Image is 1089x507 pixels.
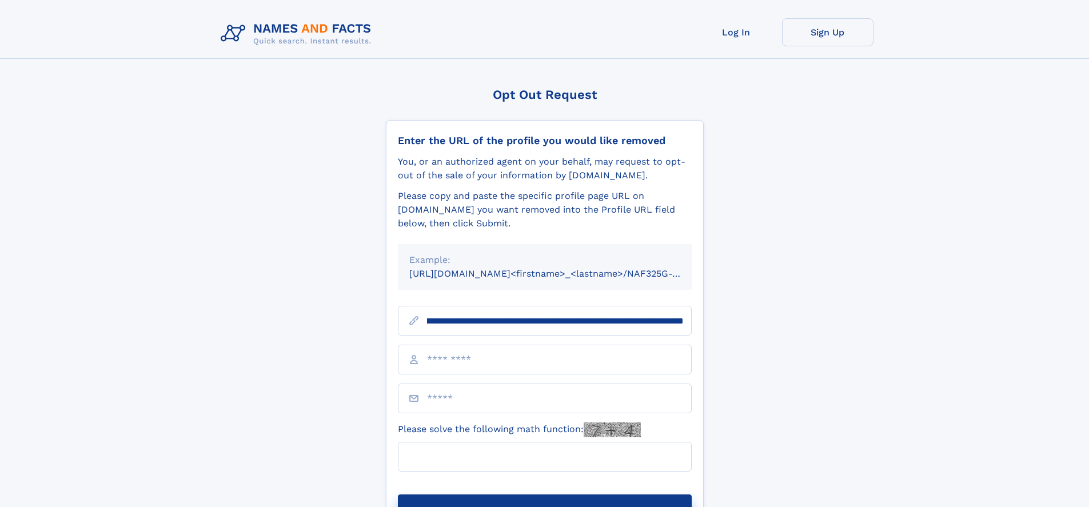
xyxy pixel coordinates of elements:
[386,87,704,102] div: Opt Out Request
[398,422,641,437] label: Please solve the following math function:
[398,134,692,147] div: Enter the URL of the profile you would like removed
[216,18,381,49] img: Logo Names and Facts
[409,253,680,267] div: Example:
[782,18,873,46] a: Sign Up
[398,155,692,182] div: You, or an authorized agent on your behalf, may request to opt-out of the sale of your informatio...
[398,189,692,230] div: Please copy and paste the specific profile page URL on [DOMAIN_NAME] you want removed into the Pr...
[691,18,782,46] a: Log In
[409,268,713,279] small: [URL][DOMAIN_NAME]<firstname>_<lastname>/NAF325G-xxxxxxxx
